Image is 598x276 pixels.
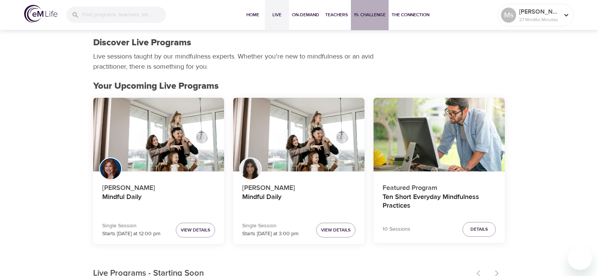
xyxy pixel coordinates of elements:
[316,223,355,237] button: View Details
[383,193,496,211] h4: Ten Short Everyday Mindfulness Practices
[501,8,516,23] div: Ms
[268,11,286,19] span: Live
[463,222,496,237] button: Details
[519,7,559,16] p: [PERSON_NAME] ceu [PERSON_NAME]
[102,222,160,230] p: Single Session
[321,226,350,234] span: View Details
[102,180,215,193] p: [PERSON_NAME]
[93,37,191,48] h1: Discover Live Programs
[181,226,210,234] span: View Details
[374,98,505,172] button: Ten Short Everyday Mindfulness Practices
[242,193,355,211] h4: Mindful Daily
[242,230,298,238] p: Starts [DATE] at 3:00 pm
[233,98,364,172] button: Mindful Daily
[82,7,166,23] input: Find programs, teachers, etc...
[102,230,160,238] p: Starts [DATE] at 12:00 pm
[242,222,298,230] p: Single Session
[102,193,215,211] h4: Mindful Daily
[383,225,410,233] p: 10 Sessions
[176,223,215,237] button: View Details
[354,11,386,19] span: 1% Challenge
[470,225,488,233] span: Details
[392,11,429,19] span: The Connection
[292,11,319,19] span: On-Demand
[93,98,224,172] button: Mindful Daily
[244,11,262,19] span: Home
[242,180,355,193] p: [PERSON_NAME]
[24,5,57,23] img: logo
[93,51,376,72] p: Live sessions taught by our mindfulness experts. Whether you're new to mindfulness or an avid pra...
[93,81,505,92] h2: Your Upcoming Live Programs
[568,246,592,270] iframe: Button to launch messaging window
[325,11,348,19] span: Teachers
[519,16,559,23] p: 27 Mindful Minutes
[383,180,496,193] p: Featured Program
